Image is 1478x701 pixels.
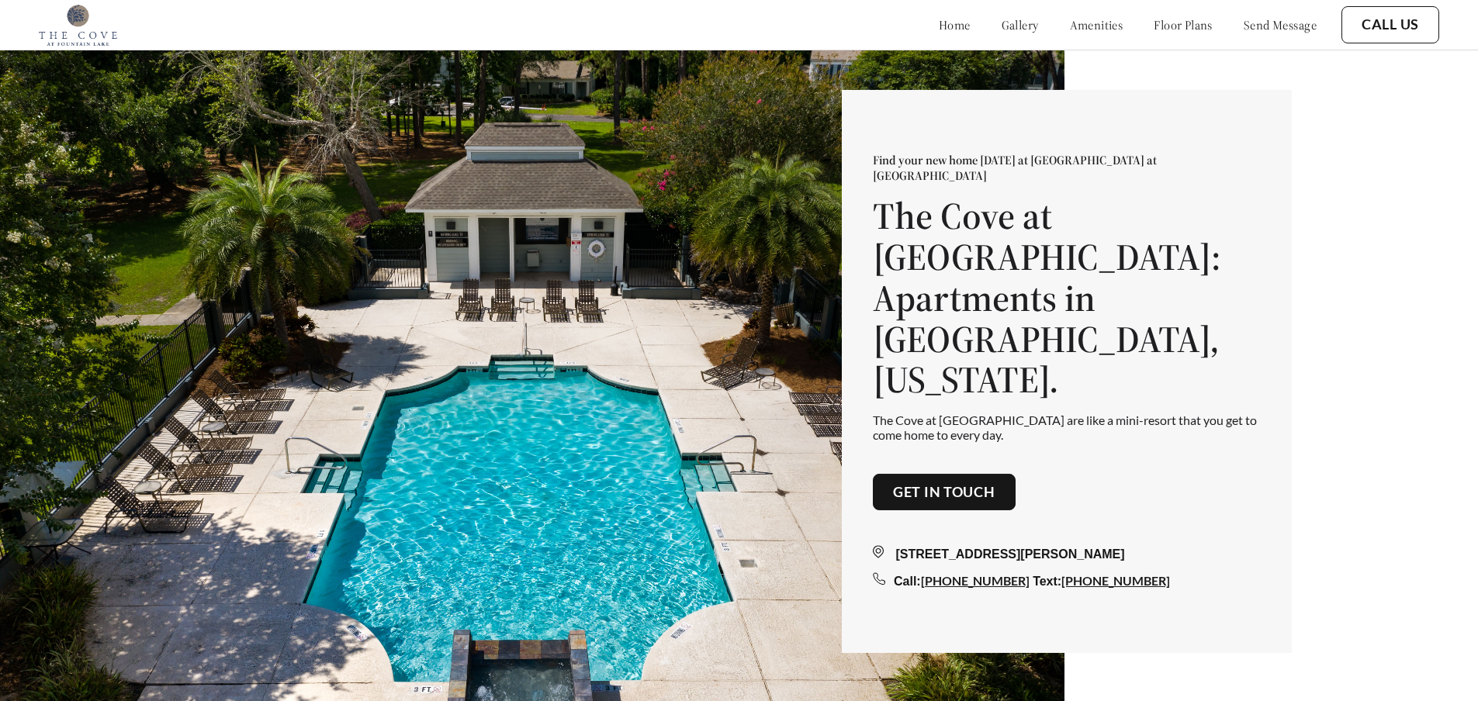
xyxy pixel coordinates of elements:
[1061,573,1170,588] a: [PHONE_NUMBER]
[1033,575,1061,588] span: Text:
[893,484,995,501] a: Get in touch
[1154,17,1213,33] a: floor plans
[1341,6,1439,43] button: Call Us
[1362,16,1419,33] a: Call Us
[873,413,1261,442] p: The Cove at [GEOGRAPHIC_DATA] are like a mini-resort that you get to come home to every day.
[1070,17,1123,33] a: amenities
[873,195,1261,400] h1: The Cove at [GEOGRAPHIC_DATA]: Apartments in [GEOGRAPHIC_DATA], [US_STATE].
[939,17,971,33] a: home
[873,152,1261,183] p: Find your new home [DATE] at [GEOGRAPHIC_DATA] at [GEOGRAPHIC_DATA]
[873,545,1261,564] div: [STREET_ADDRESS][PERSON_NAME]
[1244,17,1317,33] a: send message
[873,474,1016,511] button: Get in touch
[1002,17,1039,33] a: gallery
[39,4,117,46] img: cove_at_fountain_lake_logo.png
[921,573,1030,588] a: [PHONE_NUMBER]
[894,575,921,588] span: Call:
